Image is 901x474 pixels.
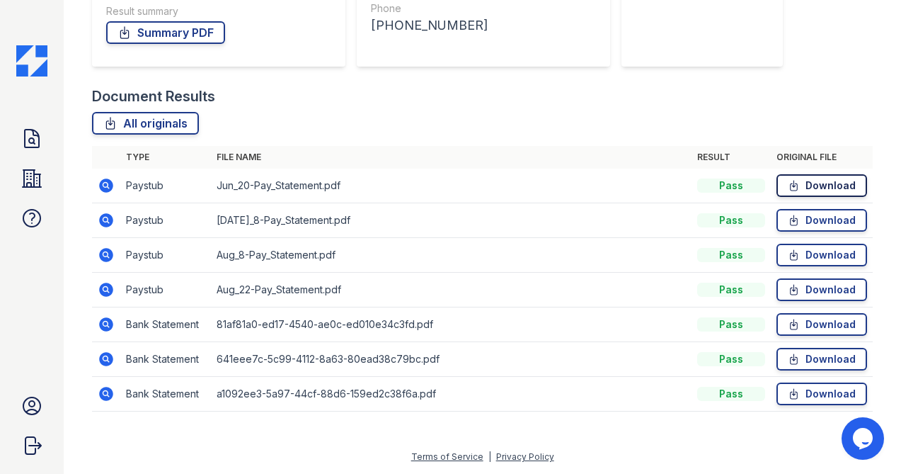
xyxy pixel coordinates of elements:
div: Pass [697,248,765,262]
th: Type [120,146,211,169]
a: Summary PDF [106,21,225,44]
iframe: chat widget [842,417,887,460]
th: Original file [771,146,873,169]
td: Aug_8-Pay_Statement.pdf [211,238,691,273]
a: Terms of Service [411,451,483,462]
div: Pass [697,317,765,332]
div: [PHONE_NUMBER] [371,16,596,35]
a: Download [776,383,867,405]
div: Pass [697,283,765,297]
a: Download [776,209,867,232]
td: Aug_22-Pay_Statement.pdf [211,273,691,307]
a: Download [776,174,867,197]
a: Download [776,278,867,301]
div: Result summary [106,4,331,18]
td: a1092ee3-5a97-44cf-88d6-159ed2c38f6a.pdf [211,377,691,412]
div: Pass [697,179,765,193]
div: | [488,451,491,462]
div: Document Results [92,86,215,106]
a: Download [776,313,867,336]
div: Pass [697,387,765,401]
th: Result [691,146,771,169]
a: Download [776,348,867,371]
div: Phone [371,1,596,16]
td: Bank Statement [120,342,211,377]
a: All originals [92,112,199,135]
td: 641eee7c-5c99-4112-8a63-80ead38c79bc.pdf [211,342,691,377]
td: Paystub [120,203,211,238]
td: Bank Statement [120,377,211,412]
td: Paystub [120,169,211,203]
td: 81af81a0-ed17-4540-ae0c-ed010e34c3fd.pdf [211,307,691,342]
td: Paystub [120,273,211,307]
a: Download [776,244,867,266]
td: [DATE]_8-Pay_Statement.pdf [211,203,691,238]
a: Privacy Policy [496,451,554,462]
th: File name [211,146,691,169]
div: Pass [697,352,765,366]
td: Paystub [120,238,211,273]
div: Pass [697,213,765,227]
td: Jun_20-Pay_Statement.pdf [211,169,691,203]
img: CE_Icon_Blue-c292c112584629df590d857e76928e9f676e5b41ef8f769ba2f05ee15b207248.png [16,45,47,77]
td: Bank Statement [120,307,211,342]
